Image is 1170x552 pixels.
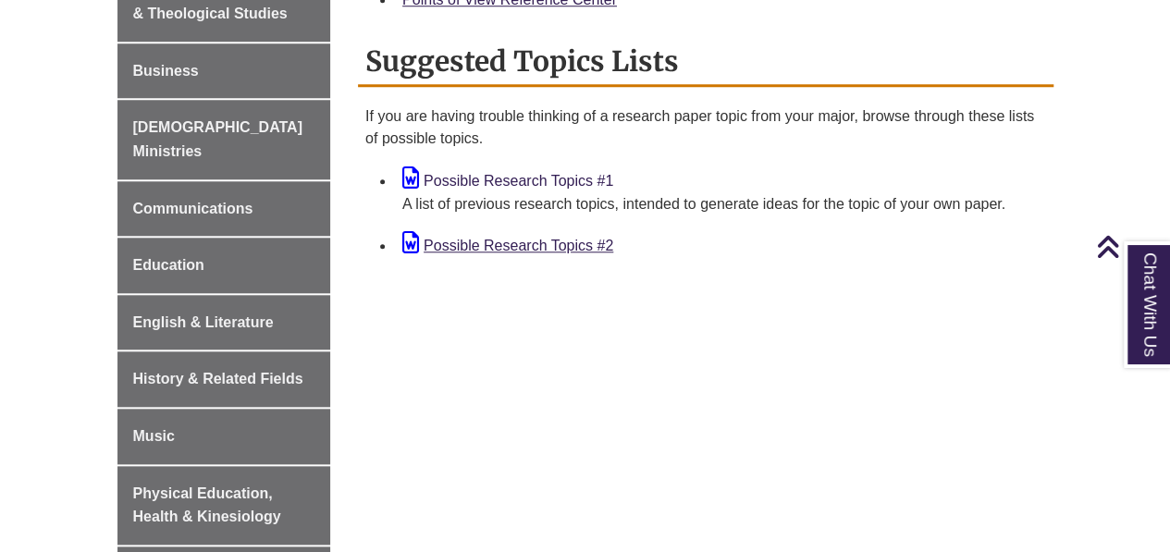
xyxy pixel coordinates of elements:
a: [DEMOGRAPHIC_DATA] Ministries [117,100,331,178]
span: [DEMOGRAPHIC_DATA] Ministries [133,119,302,159]
a: Physical Education, Health & Kinesiology [117,466,331,545]
a: English & Literature [117,295,331,350]
div: A list of previous research topics, intended to generate ideas for the topic of your own paper. [402,192,1039,216]
span: Communications [133,201,253,216]
span: Music [133,428,175,444]
span: Education [133,257,204,273]
a: Education [117,238,331,293]
a: Possible Research Topics #2 [402,238,613,253]
span: Business [133,63,199,79]
a: History & Related Fields [117,351,331,407]
h2: Suggested Topics Lists [358,38,1053,87]
a: Communications [117,181,331,237]
a: Business [117,43,331,99]
p: If you are having trouble thinking of a research paper topic from your major, browse through thes... [365,105,1046,150]
a: Possible Research Topics #1 [402,173,613,189]
span: English & Literature [133,314,274,330]
a: Back to Top [1096,234,1165,259]
span: History & Related Fields [133,371,303,386]
span: Physical Education, Health & Kinesiology [133,485,281,525]
a: Music [117,409,331,464]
